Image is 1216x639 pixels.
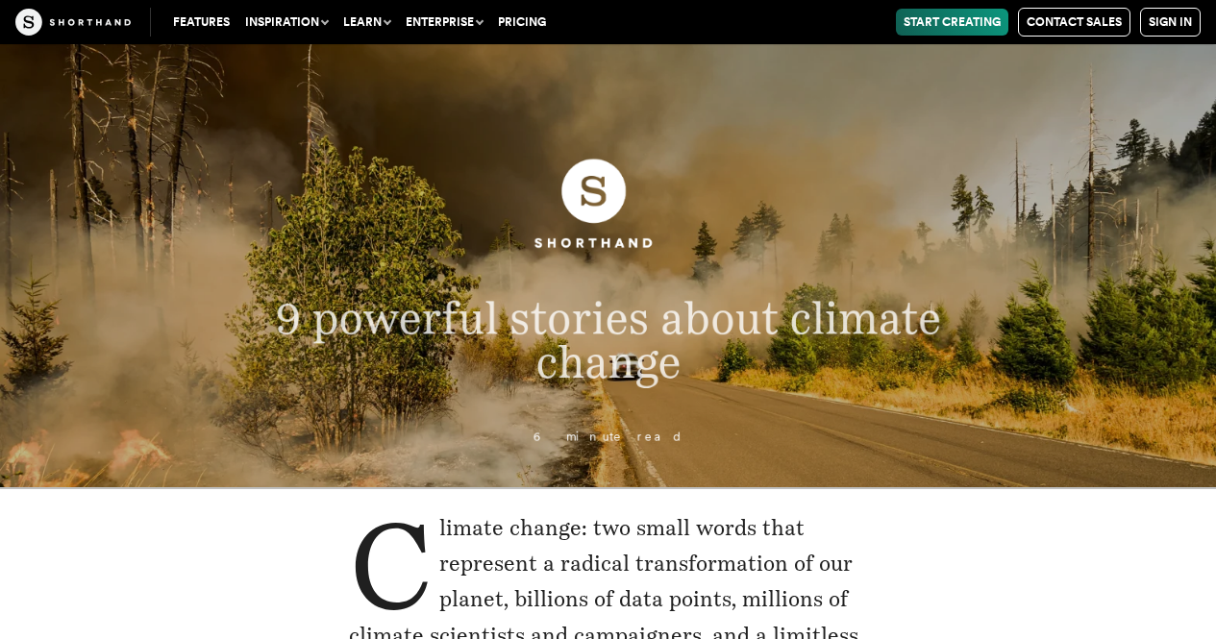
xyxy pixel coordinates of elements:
[398,9,490,36] button: Enterprise
[335,9,398,36] button: Learn
[1018,8,1130,37] a: Contact Sales
[490,9,554,36] a: Pricing
[237,9,335,36] button: Inspiration
[15,9,131,36] img: The Craft
[1140,8,1201,37] a: Sign in
[165,9,237,36] a: Features
[275,292,940,389] span: 9 powerful stories about climate change
[896,9,1008,36] a: Start Creating
[161,430,1054,444] p: 6 minute read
